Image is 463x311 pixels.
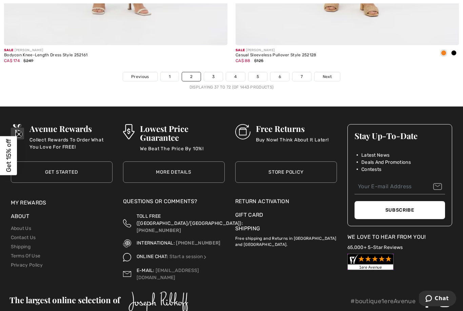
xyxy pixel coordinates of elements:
a: Get Started [11,161,113,183]
iframe: Opens a widget where you can chat to one of our agents [419,291,456,308]
a: Privacy Policy [11,262,43,268]
img: Avenue Rewards [11,124,24,139]
span: Contests [361,166,381,173]
img: plus_v2.svg [214,32,220,38]
div: Bodycon Knee-Length Dress Style 252161 [4,53,87,58]
a: 65,000+ 5-Star Reviews [347,245,403,250]
span: Previous [131,74,149,80]
img: Lowest Price Guarantee [123,124,135,139]
a: Shipping [235,225,260,232]
h3: Stay Up-To-Date [355,131,445,140]
a: More Details [123,161,225,183]
a: Store Policy [235,161,337,183]
h3: Lowest Price Guarantee [140,124,225,142]
a: Start a session [169,254,208,259]
a: 5 [248,72,267,81]
img: Online Chat [203,255,207,259]
div: About [11,212,113,224]
a: Terms Of Use [11,253,41,259]
span: CA$ 88 [236,58,250,63]
span: Sale [4,48,13,52]
img: Customer Reviews [347,254,394,270]
a: Gift Card [235,211,337,219]
a: 2 [182,72,201,81]
a: [PHONE_NUMBER] [137,228,181,233]
div: Casual Sleeveless Pullover Style 252128 [236,53,317,58]
a: [EMAIL_ADDRESS][DOMAIN_NAME] [137,268,199,280]
span: Get 15% off [5,139,13,172]
img: Free Returns [235,124,250,139]
span: $249 [23,58,33,63]
div: Apricot [439,48,449,59]
a: 7 [293,72,311,81]
div: Black [449,48,459,59]
a: Previous [123,72,157,81]
a: [PHONE_NUMBER] [176,240,220,246]
button: Subscribe [355,201,445,219]
img: Toll Free (Canada/US) [123,213,131,234]
img: Contact us [123,267,131,281]
a: Contact Us [11,235,36,240]
p: We Beat The Price By 10%! [140,145,225,159]
span: CA$ 174 [4,58,20,63]
div: We Love To Hear From You! [347,233,452,241]
div: Questions or Comments? [123,197,225,209]
h3: Avenue Rewards [29,124,112,133]
a: 1 [161,72,179,81]
span: Next [323,74,332,80]
a: My Rewards [11,199,46,206]
span: Sale [236,48,245,52]
img: Online Chat [123,253,131,261]
span: Deals And Promotions [361,159,411,166]
p: Buy Now! Think About It Later! [256,136,329,150]
h3: Free Returns [256,124,329,133]
span: The largest online selection of [9,294,120,305]
a: About Us [11,226,31,231]
span: ONLINE CHAT: [137,254,168,259]
span: INTERNATIONAL: [137,240,175,246]
a: Shipping [11,244,31,250]
img: International [123,239,131,248]
span: E-MAIL: [137,268,155,273]
span: Latest News [361,152,389,159]
a: Next [315,72,340,81]
a: 6 [270,72,289,81]
div: [PERSON_NAME] [236,48,317,53]
div: [PERSON_NAME] [4,48,87,53]
p: Collect Rewards To Order What You Love For FREE! [29,136,112,150]
img: plus_v2.svg [446,32,452,38]
p: Free shipping and Returns in [GEOGRAPHIC_DATA] and [GEOGRAPHIC_DATA]. [235,233,337,248]
span: $125 [254,58,263,63]
a: Return Activation [235,197,337,206]
p: #boutique1ereAvenue [350,297,416,306]
button: Close teaser [16,131,22,137]
a: 3 [204,72,223,81]
a: 4 [226,72,245,81]
span: TOLL FREE ([GEOGRAPHIC_DATA]/[GEOGRAPHIC_DATA]): [137,213,243,226]
input: Your E-mail Address [355,179,445,194]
